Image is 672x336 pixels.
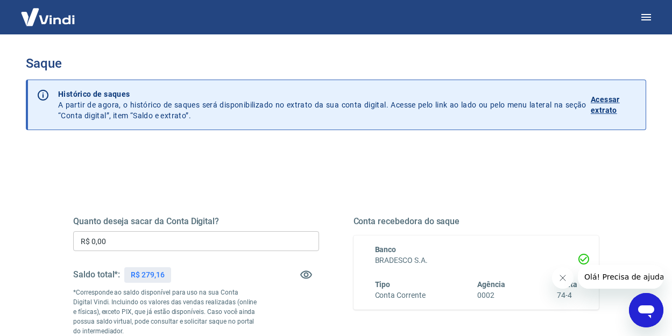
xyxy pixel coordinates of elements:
[477,280,505,289] span: Agência
[73,288,257,336] p: *Corresponde ao saldo disponível para uso na sua Conta Digital Vindi. Incluindo os valores das ve...
[353,216,599,227] h5: Conta recebedora do saque
[58,89,586,99] p: Histórico de saques
[375,255,578,266] h6: BRADESCO S.A.
[13,1,83,33] img: Vindi
[591,94,637,116] p: Acessar extrato
[6,8,90,16] span: Olá! Precisa de ajuda?
[578,265,663,289] iframe: Mensagem da empresa
[375,290,426,301] h6: Conta Corrente
[477,290,505,301] h6: 0002
[73,216,319,227] h5: Quanto deseja sacar da Conta Digital?
[375,280,391,289] span: Tipo
[73,269,120,280] h5: Saldo total*:
[58,89,586,121] p: A partir de agora, o histórico de saques será disponibilizado no extrato da sua conta digital. Ac...
[557,290,577,301] h6: 74-4
[591,89,637,121] a: Acessar extrato
[552,267,574,289] iframe: Fechar mensagem
[131,269,165,281] p: R$ 279,16
[26,56,646,71] h3: Saque
[375,245,397,254] span: Banco
[629,293,663,327] iframe: Botão para abrir a janela de mensagens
